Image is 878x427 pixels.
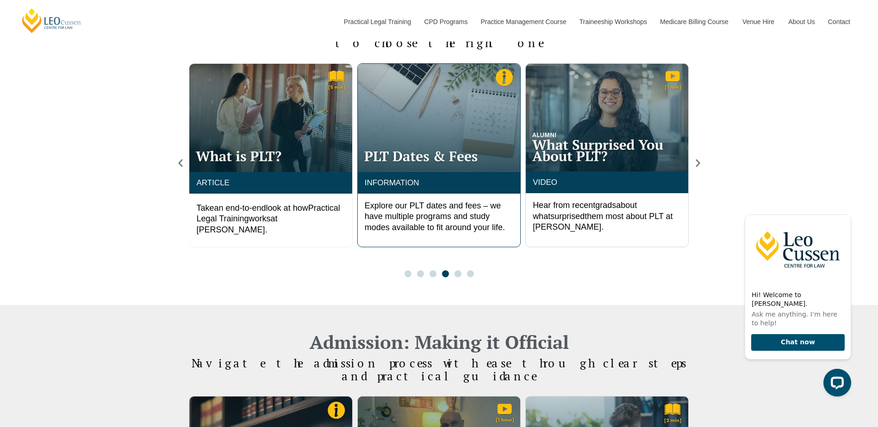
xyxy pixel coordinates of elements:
[533,178,557,187] a: VIDEO
[405,270,411,277] span: Go to slide 1
[249,214,271,223] span: works
[196,203,340,223] span: Practical Legal Training
[196,203,214,213] span: Take
[525,63,689,248] div: 6 / 6
[365,201,481,210] span: Explore our PLT dates and fees
[175,158,186,168] div: Previous slide
[533,201,595,210] span: Hear from recent
[214,203,266,213] span: an end-to-end
[430,270,436,277] span: Go to slide 3
[573,2,653,42] a: Traineeship Workshops
[175,333,703,351] h2: Admission: Making it Official
[365,178,419,187] a: INFORMATION
[737,207,855,404] iframe: LiveChat chat widget
[693,158,703,168] div: Next slide
[417,2,473,42] a: CPD Programs
[735,2,781,42] a: Venue Hire
[365,201,505,232] span: – we have multiple programs and study modes available to fit around your life.
[196,178,230,187] a: ARTICLE
[821,2,857,42] a: Contact
[455,270,461,277] span: Go to slide 5
[266,203,308,213] span: look at how
[192,355,686,384] span: Navigate the admission process with ease through clear steps and practical guidance
[533,212,673,232] span: them most about PLT at [PERSON_NAME].
[474,2,573,42] a: Practice Management Course
[533,201,637,220] span: about what
[442,270,449,277] span: Go to slide 4
[550,212,585,221] span: surprised
[189,63,689,278] div: Carousel
[337,2,417,42] a: Practical Legal Training
[417,270,424,277] span: Go to slide 2
[653,2,735,42] a: Medicare Billing Course
[595,201,616,210] span: grads
[781,2,821,42] a: About Us
[189,63,352,248] div: 4 / 6
[21,7,82,34] a: [PERSON_NAME] Centre for Law
[467,270,474,277] span: Go to slide 6
[357,63,521,248] div: 5 / 6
